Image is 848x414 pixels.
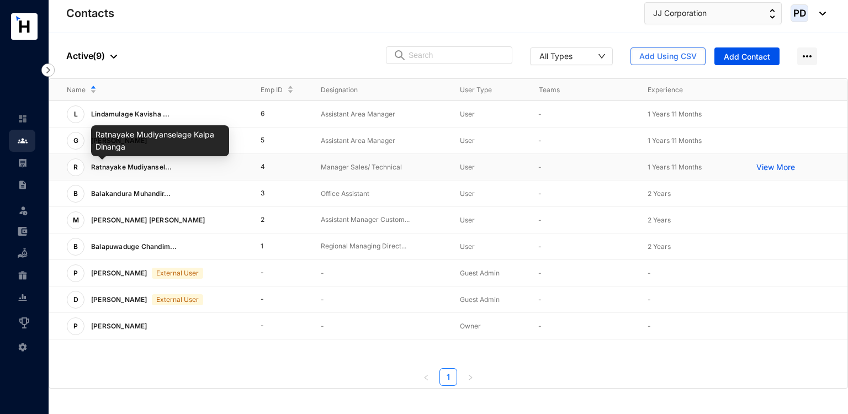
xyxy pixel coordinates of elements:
[538,109,629,120] p: -
[73,217,79,224] span: M
[243,313,304,339] td: -
[460,269,500,277] span: Guest Admin
[321,135,442,146] p: Assistant Area Manager
[74,111,78,118] span: L
[714,47,780,65] button: Add Contact
[18,158,28,168] img: payroll-unselected.b590312f920e76f0c668.svg
[439,368,457,386] li: 1
[91,110,170,118] span: Lindamulage Kavisha ...
[18,248,28,258] img: loan-unselected.d74d20a04637f2d15ab5.svg
[460,110,475,118] span: User
[91,163,172,171] span: Ratnayake Mudiyansel...
[321,162,442,173] p: Manager Sales/ Technical
[73,296,78,303] span: D
[321,215,442,225] p: Assistant Manager Custom...
[460,163,475,171] span: User
[724,51,770,62] span: Add Contact
[66,6,114,21] p: Contacts
[440,369,457,385] a: 1
[84,211,209,229] p: [PERSON_NAME] [PERSON_NAME]
[84,291,152,309] p: [PERSON_NAME]
[462,368,479,386] button: right
[243,154,304,181] td: 4
[91,189,171,198] span: Balakandura Muhandir...
[84,317,152,335] p: [PERSON_NAME]
[9,242,35,264] li: Loan
[644,2,782,24] button: JJ Corporation
[460,136,475,145] span: User
[18,316,31,330] img: award_outlined.f30b2bda3bf6ea1bf3dd.svg
[321,188,442,199] p: Office Assistant
[243,181,304,207] td: 3
[110,55,117,59] img: dropdown-black.8e83cc76930a90b1a4fdb6d089b7bf3a.svg
[243,128,304,154] td: 5
[770,9,775,19] img: up-down-arrow.74152d26bf9780fbf563ca9c90304185.svg
[467,374,474,381] span: right
[9,130,35,152] li: Contacts
[73,190,78,197] span: B
[9,108,35,130] li: Home
[538,135,629,146] p: -
[814,12,826,15] img: dropdown-black.8e83cc76930a90b1a4fdb6d089b7bf3a.svg
[648,163,702,171] span: 1 Years 11 Months
[648,322,651,330] span: -
[639,51,697,62] span: Add Using CSV
[648,136,702,145] span: 1 Years 11 Months
[156,294,199,305] p: External User
[9,152,35,174] li: Payroll
[442,79,521,101] th: User Type
[630,79,739,101] th: Experience
[538,188,629,199] p: -
[460,242,475,251] span: User
[423,374,430,381] span: left
[539,50,573,61] div: All Types
[460,295,500,304] span: Guest Admin
[653,7,707,19] span: JJ Corporation
[73,164,78,171] span: R
[261,84,283,95] span: Emp ID
[460,216,475,224] span: User
[243,207,304,233] td: 2
[18,226,28,236] img: expense-unselected.2edcf0507c847f3e9e96.svg
[793,8,806,18] span: PD
[156,268,199,279] p: External User
[417,368,435,386] button: left
[73,137,78,144] span: G
[18,293,28,302] img: report-unselected.e6a6b4230fc7da01f883.svg
[18,342,28,352] img: settings-unselected.1febfda315e6e19643a1.svg
[91,125,229,156] div: Ratnayake Mudiyanselage Kalpa Dinanga
[243,233,304,260] td: 1
[797,47,817,65] img: more-horizontal.eedb2faff8778e1aceccc67cc90ae3cb.svg
[66,49,117,62] p: Active ( 9 )
[756,162,801,173] a: View More
[409,47,505,63] input: Search
[648,269,651,277] span: -
[18,114,28,124] img: home-unselected.a29eae3204392db15eaf.svg
[417,368,435,386] li: Previous Page
[598,52,606,60] span: down
[648,189,671,198] span: 2 Years
[73,270,78,277] span: P
[460,189,475,198] span: User
[18,270,28,280] img: gratuity-unselected.a8c340787eea3cf492d7.svg
[243,79,304,101] th: Emp ID
[67,84,86,95] span: Name
[73,243,78,250] span: B
[630,47,706,65] button: Add Using CSV
[648,216,671,224] span: 2 Years
[648,110,702,118] span: 1 Years 11 Months
[18,205,29,216] img: leave-unselected.2934df6273408c3f84d9.svg
[303,79,442,101] th: Designation
[321,109,442,120] p: Assistant Area Manager
[18,136,28,146] img: people.b0bd17028ad2877b116a.svg
[84,264,152,282] p: [PERSON_NAME]
[9,264,35,286] li: Gratuity
[84,132,152,150] p: [PERSON_NAME]
[18,180,28,190] img: contract-unselected.99e2b2107c0a7dd48938.svg
[41,63,55,77] img: nav-icon-right.af6afadce00d159da59955279c43614e.svg
[538,241,629,252] p: -
[9,220,35,242] li: Expenses
[321,268,442,279] p: -
[73,323,78,330] span: P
